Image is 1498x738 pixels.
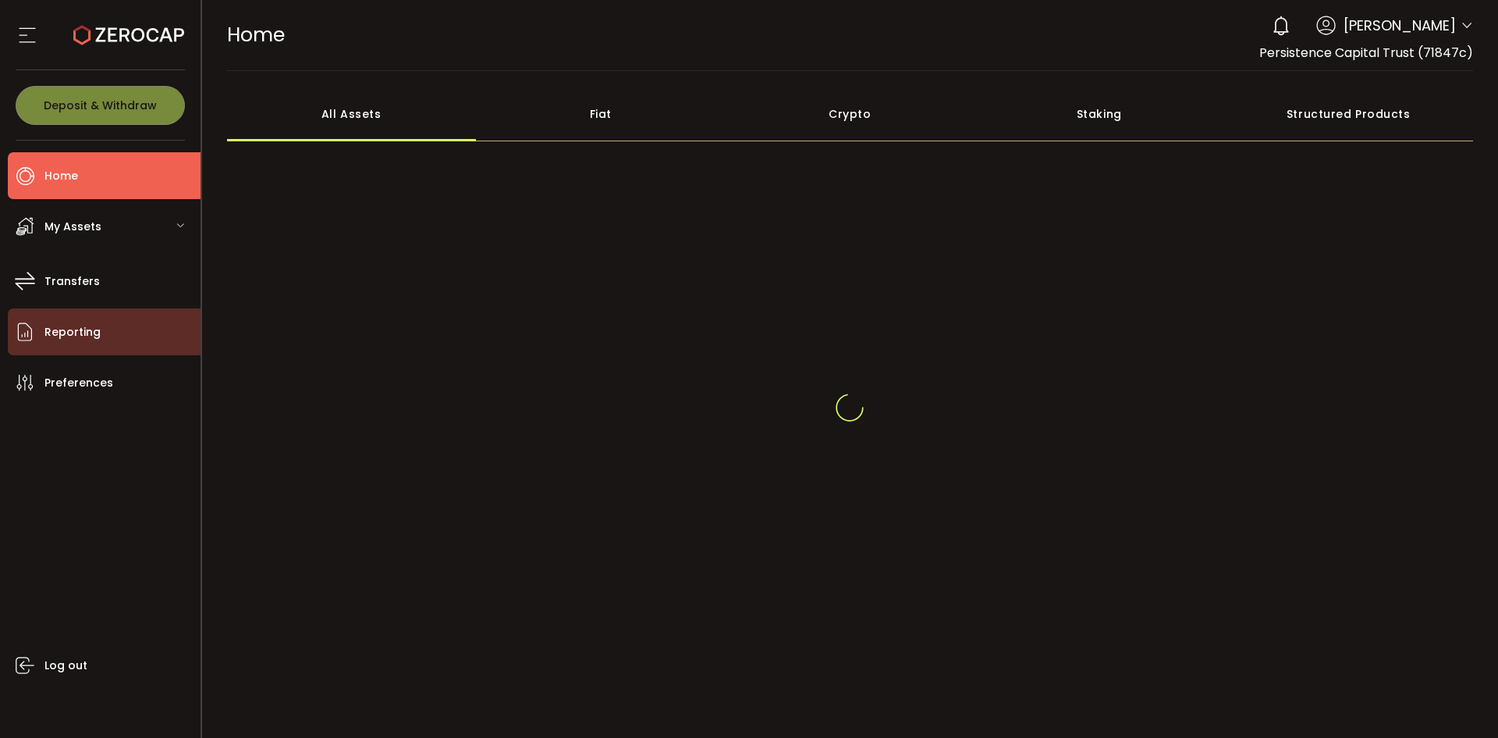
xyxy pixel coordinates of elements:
div: All Assets [227,87,477,141]
span: Home [44,165,78,187]
div: Structured Products [1224,87,1474,141]
span: [PERSON_NAME] [1344,15,1456,36]
span: Persistence Capital Trust (71847c) [1259,44,1473,62]
span: Log out [44,654,87,677]
span: Home [227,21,285,48]
div: Staking [974,87,1224,141]
span: Preferences [44,372,113,394]
div: Crypto [726,87,975,141]
span: Deposit & Withdraw [44,100,157,111]
span: Reporting [44,321,101,344]
span: Transfers [44,270,100,293]
span: My Assets [44,216,101,238]
div: Fiat [476,87,726,141]
button: Deposit & Withdraw [16,86,185,125]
